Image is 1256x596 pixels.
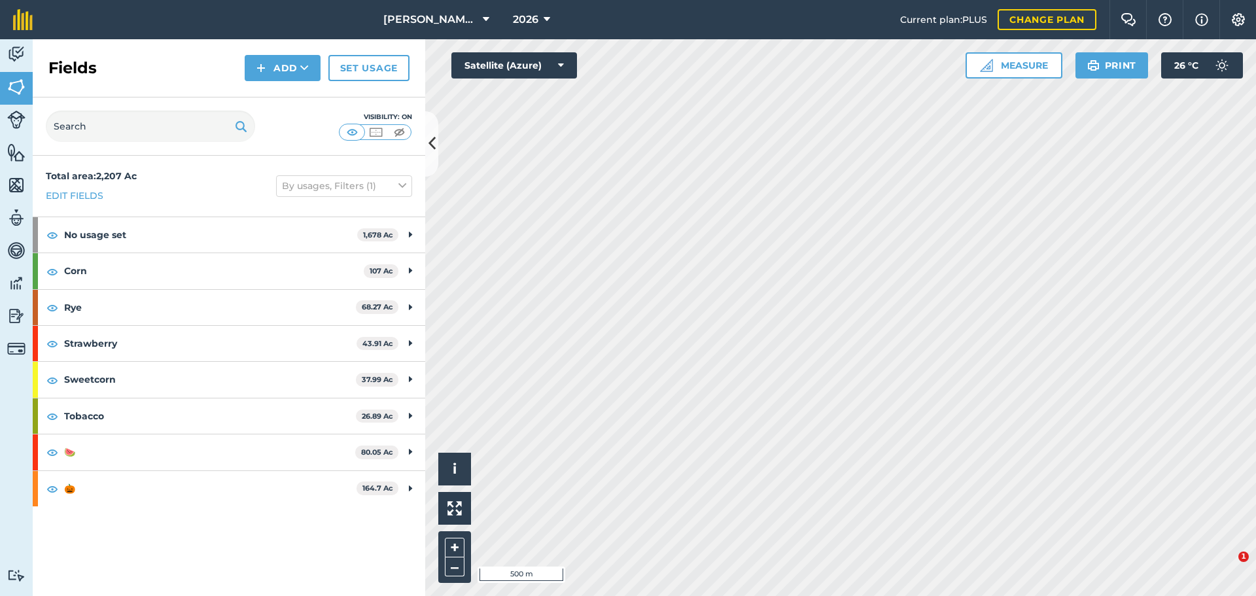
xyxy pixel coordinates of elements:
img: fieldmargin Logo [13,9,33,30]
img: svg+xml;base64,PD94bWwgdmVyc2lvbj0iMS4wIiBlbmNvZGluZz0idXRmLTgiPz4KPCEtLSBHZW5lcmF0b3I6IEFkb2JlIE... [7,273,26,293]
img: svg+xml;base64,PHN2ZyB4bWxucz0iaHR0cDovL3d3dy53My5vcmcvMjAwMC9zdmciIHdpZHRoPSIxOCIgaGVpZ2h0PSIyNC... [46,372,58,388]
strong: 68.27 Ac [362,302,393,311]
img: svg+xml;base64,PHN2ZyB4bWxucz0iaHR0cDovL3d3dy53My5vcmcvMjAwMC9zdmciIHdpZHRoPSIxNCIgaGVpZ2h0PSIyNC... [256,60,266,76]
div: Corn107 Ac [33,253,425,289]
iframe: Intercom live chat [1212,552,1243,583]
img: svg+xml;base64,PHN2ZyB4bWxucz0iaHR0cDovL3d3dy53My5vcmcvMjAwMC9zdmciIHdpZHRoPSI1MCIgaGVpZ2h0PSI0MC... [344,126,360,139]
button: Satellite (Azure) [451,52,577,79]
button: – [445,557,464,576]
div: No usage set1,678 Ac [33,217,425,253]
img: Two speech bubbles overlapping with the left bubble in the forefront [1121,13,1136,26]
img: svg+xml;base64,PHN2ZyB4bWxucz0iaHR0cDovL3d3dy53My5vcmcvMjAwMC9zdmciIHdpZHRoPSIxNyIgaGVpZ2h0PSIxNy... [1195,12,1208,27]
img: Ruler icon [980,59,993,72]
img: svg+xml;base64,PHN2ZyB4bWxucz0iaHR0cDovL3d3dy53My5vcmcvMjAwMC9zdmciIHdpZHRoPSI1NiIgaGVpZ2h0PSI2MC... [7,175,26,195]
img: svg+xml;base64,PD94bWwgdmVyc2lvbj0iMS4wIiBlbmNvZGluZz0idXRmLTgiPz4KPCEtLSBHZW5lcmF0b3I6IEFkb2JlIE... [7,306,26,326]
strong: 1,678 Ac [363,230,393,239]
button: By usages, Filters (1) [276,175,412,196]
img: svg+xml;base64,PHN2ZyB4bWxucz0iaHR0cDovL3d3dy53My5vcmcvMjAwMC9zdmciIHdpZHRoPSIxOSIgaGVpZ2h0PSIyNC... [235,118,247,134]
img: svg+xml;base64,PHN2ZyB4bWxucz0iaHR0cDovL3d3dy53My5vcmcvMjAwMC9zdmciIHdpZHRoPSIxOCIgaGVpZ2h0PSIyNC... [46,336,58,351]
img: svg+xml;base64,PD94bWwgdmVyc2lvbj0iMS4wIiBlbmNvZGluZz0idXRmLTgiPz4KPCEtLSBHZW5lcmF0b3I6IEFkb2JlIE... [7,241,26,260]
button: Add [245,55,321,81]
img: svg+xml;base64,PHN2ZyB4bWxucz0iaHR0cDovL3d3dy53My5vcmcvMjAwMC9zdmciIHdpZHRoPSI1NiIgaGVpZ2h0PSI2MC... [7,77,26,97]
strong: 37.99 Ac [362,375,393,384]
img: svg+xml;base64,PD94bWwgdmVyc2lvbj0iMS4wIiBlbmNvZGluZz0idXRmLTgiPz4KPCEtLSBHZW5lcmF0b3I6IEFkb2JlIE... [7,44,26,64]
strong: 🍉 [64,434,355,470]
div: Visibility: On [339,112,412,122]
a: Change plan [998,9,1096,30]
img: A question mark icon [1157,13,1173,26]
h2: Fields [48,58,97,79]
img: svg+xml;base64,PD94bWwgdmVyc2lvbj0iMS4wIiBlbmNvZGluZz0idXRmLTgiPz4KPCEtLSBHZW5lcmF0b3I6IEFkb2JlIE... [7,569,26,582]
div: 🎃164.7 Ac [33,471,425,506]
strong: Corn [64,253,364,289]
strong: 107 Ac [370,266,393,275]
button: + [445,538,464,557]
button: Print [1075,52,1149,79]
div: 🍉80.05 Ac [33,434,425,470]
img: svg+xml;base64,PHN2ZyB4bWxucz0iaHR0cDovL3d3dy53My5vcmcvMjAwMC9zdmciIHdpZHRoPSIxOCIgaGVpZ2h0PSIyNC... [46,300,58,315]
strong: No usage set [64,217,357,253]
button: i [438,453,471,485]
strong: 43.91 Ac [362,339,393,348]
div: Sweetcorn37.99 Ac [33,362,425,397]
div: Tobacco26.89 Ac [33,398,425,434]
img: svg+xml;base64,PHN2ZyB4bWxucz0iaHR0cDovL3d3dy53My5vcmcvMjAwMC9zdmciIHdpZHRoPSIxOSIgaGVpZ2h0PSIyNC... [1087,58,1100,73]
img: svg+xml;base64,PHN2ZyB4bWxucz0iaHR0cDovL3d3dy53My5vcmcvMjAwMC9zdmciIHdpZHRoPSI1MCIgaGVpZ2h0PSI0MC... [368,126,384,139]
span: 2026 [513,12,538,27]
img: Four arrows, one pointing top left, one top right, one bottom right and the last bottom left [447,501,462,516]
strong: 80.05 Ac [361,447,393,457]
img: svg+xml;base64,PHN2ZyB4bWxucz0iaHR0cDovL3d3dy53My5vcmcvMjAwMC9zdmciIHdpZHRoPSIxOCIgaGVpZ2h0PSIyNC... [46,481,58,497]
strong: Tobacco [64,398,356,434]
strong: Rye [64,290,356,325]
img: svg+xml;base64,PD94bWwgdmVyc2lvbj0iMS4wIiBlbmNvZGluZz0idXRmLTgiPz4KPCEtLSBHZW5lcmF0b3I6IEFkb2JlIE... [7,208,26,228]
img: svg+xml;base64,PD94bWwgdmVyc2lvbj0iMS4wIiBlbmNvZGluZz0idXRmLTgiPz4KPCEtLSBHZW5lcmF0b3I6IEFkb2JlIE... [7,340,26,358]
img: svg+xml;base64,PHN2ZyB4bWxucz0iaHR0cDovL3d3dy53My5vcmcvMjAwMC9zdmciIHdpZHRoPSIxOCIgaGVpZ2h0PSIyNC... [46,264,58,279]
button: Measure [966,52,1062,79]
span: 26 ° C [1174,52,1198,79]
img: svg+xml;base64,PD94bWwgdmVyc2lvbj0iMS4wIiBlbmNvZGluZz0idXRmLTgiPz4KPCEtLSBHZW5lcmF0b3I6IEFkb2JlIE... [1209,52,1235,79]
a: Set usage [328,55,410,81]
strong: Strawberry [64,326,357,361]
strong: 164.7 Ac [362,483,393,493]
img: svg+xml;base64,PHN2ZyB4bWxucz0iaHR0cDovL3d3dy53My5vcmcvMjAwMC9zdmciIHdpZHRoPSI1NiIgaGVpZ2h0PSI2MC... [7,143,26,162]
div: Strawberry43.91 Ac [33,326,425,361]
span: i [453,461,457,477]
button: 26 °C [1161,52,1243,79]
img: svg+xml;base64,PHN2ZyB4bWxucz0iaHR0cDovL3d3dy53My5vcmcvMjAwMC9zdmciIHdpZHRoPSI1MCIgaGVpZ2h0PSI0MC... [391,126,408,139]
strong: Total area : 2,207 Ac [46,170,137,182]
input: Search [46,111,255,142]
img: svg+xml;base64,PHN2ZyB4bWxucz0iaHR0cDovL3d3dy53My5vcmcvMjAwMC9zdmciIHdpZHRoPSIxOCIgaGVpZ2h0PSIyNC... [46,444,58,460]
strong: 26.89 Ac [362,412,393,421]
a: Edit fields [46,188,103,203]
span: [PERSON_NAME] Family Farms [383,12,478,27]
img: svg+xml;base64,PHN2ZyB4bWxucz0iaHR0cDovL3d3dy53My5vcmcvMjAwMC9zdmciIHdpZHRoPSIxOCIgaGVpZ2h0PSIyNC... [46,227,58,243]
img: svg+xml;base64,PHN2ZyB4bWxucz0iaHR0cDovL3d3dy53My5vcmcvMjAwMC9zdmciIHdpZHRoPSIxOCIgaGVpZ2h0PSIyNC... [46,408,58,424]
img: svg+xml;base64,PD94bWwgdmVyc2lvbj0iMS4wIiBlbmNvZGluZz0idXRmLTgiPz4KPCEtLSBHZW5lcmF0b3I6IEFkb2JlIE... [7,111,26,129]
span: 1 [1238,552,1249,562]
div: Rye68.27 Ac [33,290,425,325]
span: Current plan : PLUS [900,12,987,27]
strong: 🎃 [64,471,357,506]
img: A cog icon [1230,13,1246,26]
strong: Sweetcorn [64,362,356,397]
